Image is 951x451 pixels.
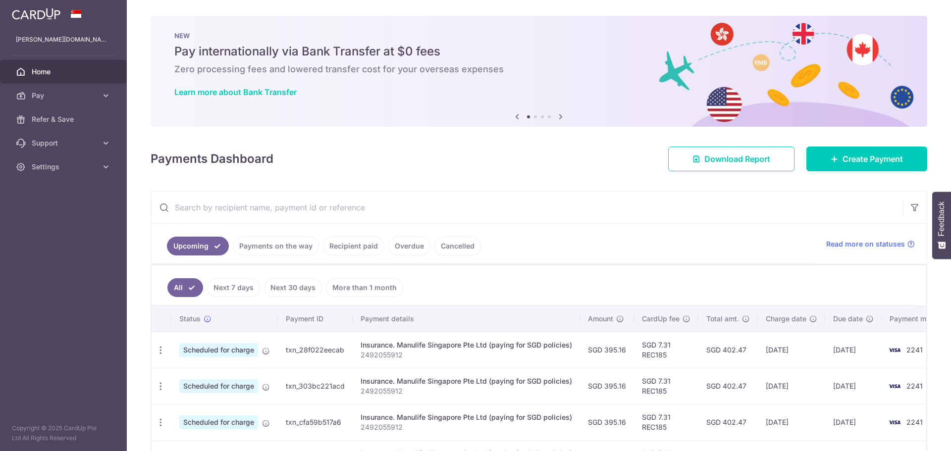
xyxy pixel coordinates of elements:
td: SGD 395.16 [580,332,634,368]
a: Recipient paid [323,237,384,255]
div: Insurance. Manulife Singapore Pte Ltd (paying for SGD policies) [361,376,572,386]
span: Scheduled for charge [179,379,258,393]
span: Support [32,138,97,148]
a: Payments on the way [233,237,319,255]
td: SGD 402.47 [698,368,758,404]
th: Payment ID [278,306,353,332]
td: txn_28f022eecab [278,332,353,368]
span: Download Report [704,153,770,165]
td: txn_303bc221acd [278,368,353,404]
td: SGD 395.16 [580,368,634,404]
td: [DATE] [758,368,825,404]
span: 2241 [906,346,923,354]
input: Search by recipient name, payment id or reference [151,192,903,223]
td: SGD 7.31 REC185 [634,368,698,404]
span: Charge date [766,314,806,324]
span: Home [32,67,97,77]
a: Cancelled [434,237,481,255]
button: Feedback - Show survey [932,192,951,259]
h6: Zero processing fees and lowered transfer cost for your overseas expenses [174,63,903,75]
td: SGD 402.47 [698,404,758,440]
img: CardUp [12,8,60,20]
span: Amount [588,314,613,324]
a: Next 30 days [264,278,322,297]
td: SGD 7.31 REC185 [634,404,698,440]
a: Next 7 days [207,278,260,297]
span: Due date [833,314,863,324]
td: [DATE] [825,404,882,440]
img: Bank Card [885,344,904,356]
img: Bank Card [885,380,904,392]
span: Scheduled for charge [179,415,258,429]
th: Payment details [353,306,580,332]
div: Insurance. Manulife Singapore Pte Ltd (paying for SGD policies) [361,340,572,350]
a: Overdue [388,237,430,255]
img: Bank transfer banner [151,16,927,127]
img: Bank Card [885,416,904,428]
td: SGD 402.47 [698,332,758,368]
p: 2492055912 [361,386,572,396]
span: Refer & Save [32,114,97,124]
span: Status [179,314,201,324]
a: Learn more about Bank Transfer [174,87,297,97]
span: Read more on statuses [826,239,905,249]
a: Upcoming [167,237,229,255]
a: Create Payment [806,147,927,171]
a: More than 1 month [326,278,403,297]
td: [DATE] [825,332,882,368]
span: Settings [32,162,97,172]
a: Read more on statuses [826,239,915,249]
td: SGD 395.16 [580,404,634,440]
p: NEW [174,32,903,40]
a: Download Report [668,147,794,171]
div: Insurance. Manulife Singapore Pte Ltd (paying for SGD policies) [361,412,572,422]
span: 2241 [906,418,923,426]
td: [DATE] [758,404,825,440]
p: [PERSON_NAME][DOMAIN_NAME][EMAIL_ADDRESS][PERSON_NAME][DOMAIN_NAME] [16,35,111,45]
td: [DATE] [825,368,882,404]
a: All [167,278,203,297]
h5: Pay internationally via Bank Transfer at $0 fees [174,44,903,59]
p: 2492055912 [361,350,572,360]
span: Feedback [937,201,946,236]
td: [DATE] [758,332,825,368]
span: Create Payment [843,153,903,165]
span: Total amt. [706,314,739,324]
span: 2241 [906,382,923,390]
p: 2492055912 [361,422,572,432]
td: txn_cfa59b517a6 [278,404,353,440]
span: CardUp fee [642,314,680,324]
span: Pay [32,91,97,100]
td: SGD 7.31 REC185 [634,332,698,368]
h4: Payments Dashboard [151,150,273,168]
span: Scheduled for charge [179,343,258,357]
